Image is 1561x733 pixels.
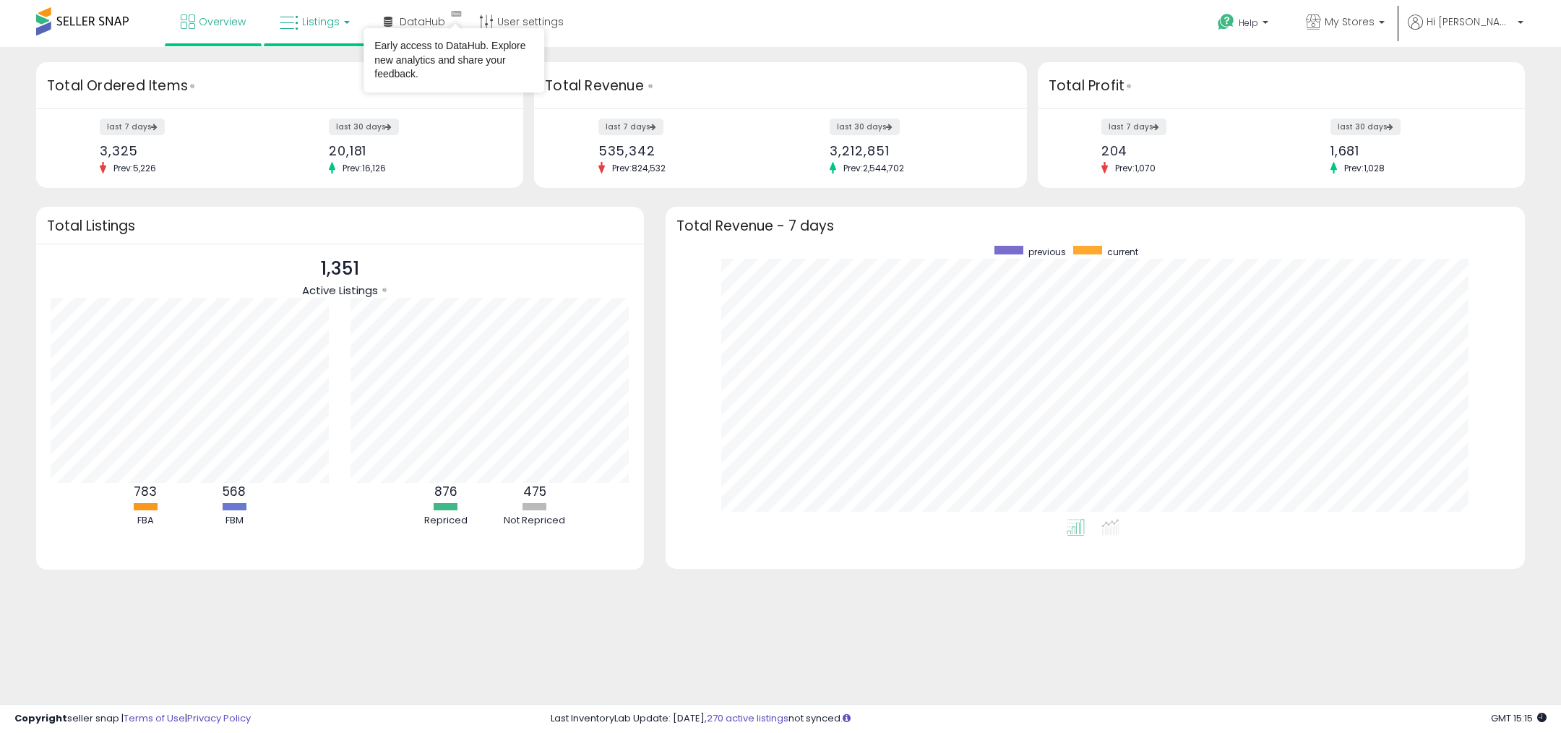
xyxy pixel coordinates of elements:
[329,119,399,135] label: last 30 days
[1107,246,1138,258] span: current
[830,143,1001,158] div: 3,212,851
[335,162,393,174] span: Prev: 16,126
[836,162,911,174] span: Prev: 2,544,702
[545,76,1016,96] h3: Total Revenue
[830,119,900,135] label: last 30 days
[302,283,378,298] span: Active Listings
[106,162,163,174] span: Prev: 5,226
[199,14,246,29] span: Overview
[100,119,165,135] label: last 7 days
[1049,76,1514,96] h3: Total Profit
[134,483,157,500] b: 783
[523,483,546,500] b: 475
[186,80,199,93] div: Tooltip anchor
[329,143,498,158] div: 20,181
[403,514,489,528] div: Repriced
[434,483,457,500] b: 876
[598,143,770,158] div: 535,342
[1337,162,1392,174] span: Prev: 1,028
[1217,13,1235,31] i: Get Help
[1108,162,1163,174] span: Prev: 1,070
[223,483,246,500] b: 568
[374,39,533,82] div: Early access to DataHub. Explore new analytics and share your feedback.
[1330,143,1500,158] div: 1,681
[1101,119,1166,135] label: last 7 days
[676,220,1514,231] h3: Total Revenue - 7 days
[47,220,633,231] h3: Total Listings
[302,255,378,283] p: 1,351
[444,7,469,21] div: Tooltip anchor
[302,14,340,29] span: Listings
[1101,143,1270,158] div: 204
[1206,2,1283,47] a: Help
[400,14,445,29] span: DataHub
[1325,14,1375,29] span: My Stores
[47,76,512,96] h3: Total Ordered Items
[1330,119,1401,135] label: last 30 days
[102,514,189,528] div: FBA
[378,283,391,296] div: Tooltip anchor
[100,143,269,158] div: 3,325
[1408,14,1523,47] a: Hi [PERSON_NAME]
[1427,14,1513,29] span: Hi [PERSON_NAME]
[491,514,578,528] div: Not Repriced
[1028,246,1066,258] span: previous
[644,80,657,93] div: Tooltip anchor
[598,119,663,135] label: last 7 days
[191,514,278,528] div: FBM
[1122,80,1135,93] div: Tooltip anchor
[605,162,673,174] span: Prev: 824,532
[1239,17,1258,29] span: Help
